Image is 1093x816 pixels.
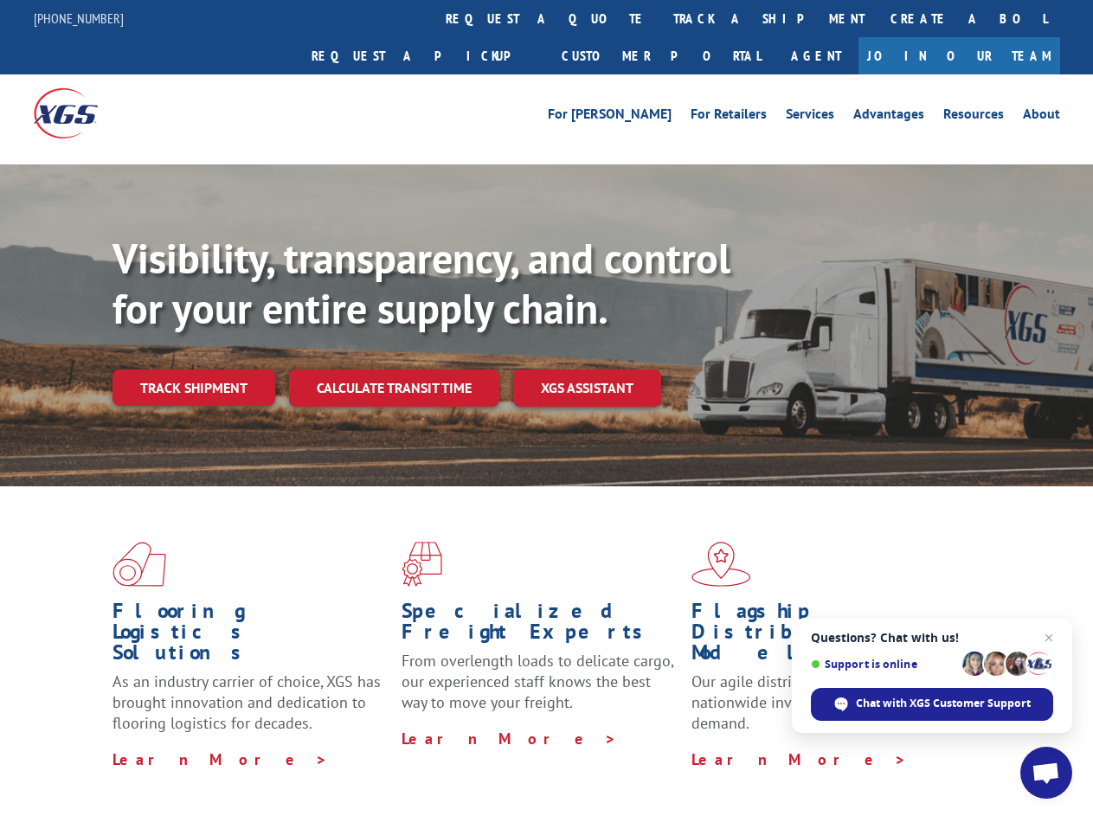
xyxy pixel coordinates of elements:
a: Calculate transit time [289,369,499,407]
span: Questions? Chat with us! [811,631,1053,645]
img: xgs-icon-total-supply-chain-intelligence-red [113,542,166,587]
a: XGS ASSISTANT [513,369,661,407]
a: Track shipment [113,369,275,406]
span: Support is online [811,658,956,671]
span: Close chat [1038,627,1059,648]
a: For Retailers [691,107,767,126]
div: Open chat [1020,747,1072,799]
a: Learn More > [113,749,328,769]
h1: Flagship Distribution Model [691,601,968,671]
a: [PHONE_NUMBER] [34,10,124,27]
b: Visibility, transparency, and control for your entire supply chain. [113,231,730,335]
span: Chat with XGS Customer Support [856,696,1031,711]
a: For [PERSON_NAME] [548,107,672,126]
span: Our agile distribution network gives you nationwide inventory management on demand. [691,671,962,733]
span: As an industry carrier of choice, XGS has brought innovation and dedication to flooring logistics... [113,671,381,733]
a: Join Our Team [858,37,1060,74]
a: Customer Portal [549,37,774,74]
a: Resources [943,107,1004,126]
a: Request a pickup [299,37,549,74]
h1: Flooring Logistics Solutions [113,601,389,671]
a: Learn More > [402,729,617,749]
a: Agent [774,37,858,74]
h1: Specialized Freight Experts [402,601,678,651]
a: About [1023,107,1060,126]
img: xgs-icon-focused-on-flooring-red [402,542,442,587]
a: Learn More > [691,749,907,769]
div: Chat with XGS Customer Support [811,688,1053,721]
p: From overlength loads to delicate cargo, our experienced staff knows the best way to move your fr... [402,651,678,728]
img: xgs-icon-flagship-distribution-model-red [691,542,751,587]
a: Services [786,107,834,126]
a: Advantages [853,107,924,126]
